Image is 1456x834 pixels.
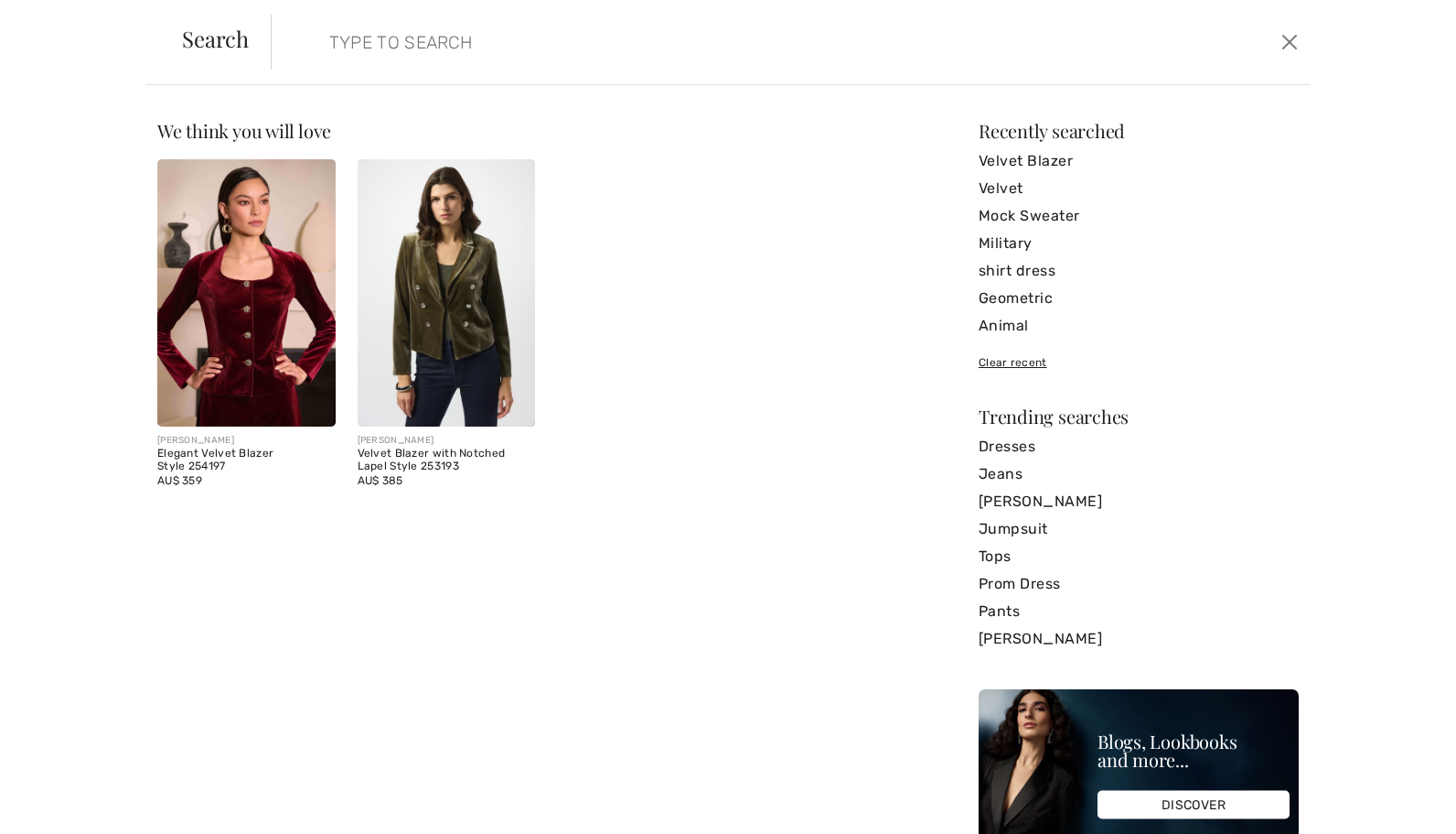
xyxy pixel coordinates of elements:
[979,122,1299,140] div: Recently searched
[1276,27,1303,57] button: Close
[979,230,1299,257] a: Military
[358,474,403,487] span: AU$ 385
[979,285,1299,312] a: Geometric
[316,15,1035,70] input: TYPE TO SEARCH
[979,460,1299,488] a: Jeans
[979,570,1299,598] a: Prom Dress
[979,354,1299,371] div: Clear recent
[979,202,1299,230] a: Mock Sweater
[979,598,1299,625] a: Pants
[157,159,336,427] img: Elegant Velvet Blazer Style 254197. Burgundy
[1097,791,1290,819] div: DISCOVER
[41,13,79,29] span: Help
[979,147,1299,175] a: Velvet Blazer
[1097,732,1290,769] div: Blogs, Lookbooks and more...
[358,159,536,427] img: Velvet Blazer with Notched Lapel Style 253193. Khaki
[157,118,331,143] span: We think you will love
[182,27,249,49] span: Search
[157,474,202,487] span: AU$ 359
[979,257,1299,285] a: shirt dress
[979,543,1299,570] a: Tops
[979,407,1299,426] div: Trending searches
[358,434,536,448] div: [PERSON_NAME]
[979,433,1299,460] a: Dresses
[358,448,536,473] div: Velvet Blazer with Notched Lapel Style 253193
[979,515,1299,543] a: Jumpsuit
[157,448,336,473] div: Elegant Velvet Blazer Style 254197
[157,434,336,448] div: [PERSON_NAME]
[979,312,1299,340] a: Animal
[979,488,1299,515] a: [PERSON_NAME]
[979,175,1299,202] a: Velvet
[979,625,1299,653] a: [PERSON_NAME]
